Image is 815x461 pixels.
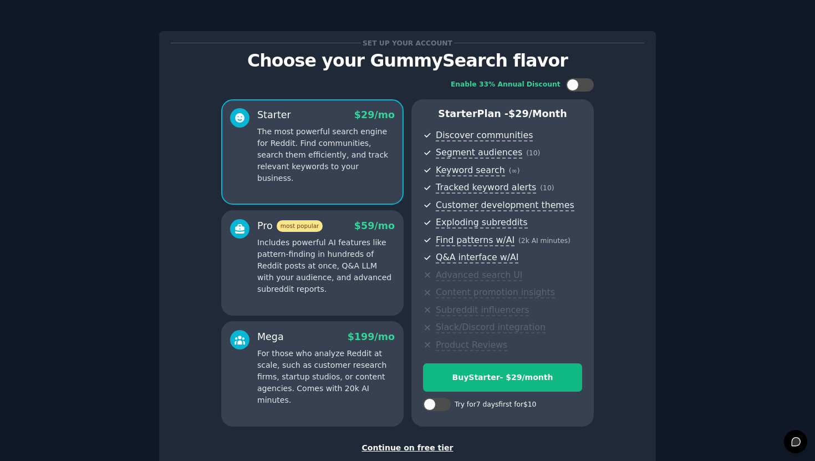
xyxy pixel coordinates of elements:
div: Continue on free tier [171,442,644,454]
span: Subreddit influencers [436,305,529,316]
span: ( 2k AI minutes ) [518,237,570,245]
span: Advanced search UI [436,270,522,281]
button: BuyStarter- $29/month [423,363,582,392]
div: Pro [257,219,323,233]
div: Buy Starter - $ 29 /month [424,372,582,383]
div: Mega [257,330,284,344]
span: $ 29 /month [508,108,567,119]
span: Set up your account [361,37,455,49]
p: Starter Plan - [423,107,582,121]
span: Product Reviews [436,340,507,351]
span: Exploding subreddits [436,217,527,229]
span: Find patterns w/AI [436,235,515,246]
div: Starter [257,108,291,122]
span: Q&A interface w/AI [436,252,518,264]
span: ( ∞ ) [509,167,520,175]
span: Discover communities [436,130,533,141]
span: $ 199 /mo [348,331,395,342]
span: ( 10 ) [526,149,540,157]
span: Segment audiences [436,147,522,159]
span: Tracked keyword alerts [436,182,536,194]
span: $ 29 /mo [354,109,395,120]
span: Content promotion insights [436,287,555,298]
span: Keyword search [436,165,505,176]
div: Enable 33% Annual Discount [451,80,561,90]
p: For those who analyze Reddit at scale, such as customer research firms, startup studios, or conte... [257,348,395,406]
span: ( 10 ) [540,184,554,192]
div: Try for 7 days first for $10 [455,400,536,410]
p: The most powerful search engine for Reddit. Find communities, search them efficiently, and track ... [257,126,395,184]
p: Choose your GummySearch flavor [171,51,644,70]
p: Includes powerful AI features like pattern-finding in hundreds of Reddit posts at once, Q&A LLM w... [257,237,395,295]
span: Slack/Discord integration [436,322,546,333]
span: most popular [277,220,323,232]
span: $ 59 /mo [354,220,395,231]
span: Customer development themes [436,200,574,211]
